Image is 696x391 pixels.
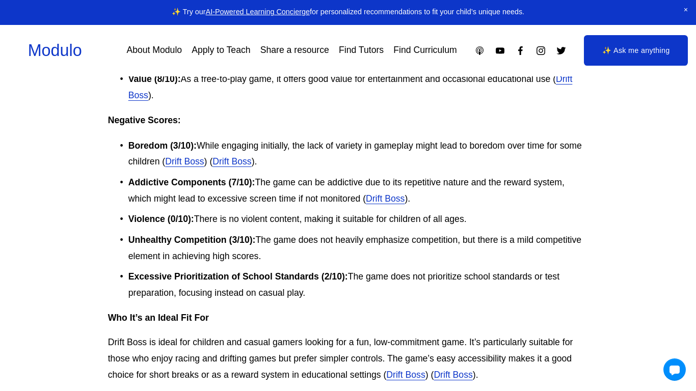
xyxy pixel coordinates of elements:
strong: Value (8/10): [128,74,181,84]
strong: Violence (0/10): [128,214,194,224]
strong: Unhealthy Competition (3/10): [128,235,256,245]
div: Options [4,41,692,50]
a: YouTube [495,45,505,56]
a: Modulo [28,41,82,60]
p: The game can be addictive due to its repetitive nature and the reward system, which might lead to... [128,175,588,207]
strong: Addictive Components (7/10): [128,177,255,187]
div: Move To ... [4,22,692,32]
a: Find Tutors [339,42,384,60]
a: Instagram [536,45,546,56]
strong: Excessive Prioritization of School Standards (2/10): [128,271,348,282]
div: Sort A > Z [4,4,692,13]
p: While engaging initially, the lack of variety in gameplay might lead to boredom over time for som... [128,138,588,171]
p: The game does not heavily emphasize competition, but there is a mild competitive element in achie... [128,232,588,265]
a: Drift Boss [212,156,251,166]
a: About Modulo [126,42,182,60]
a: Drift Boss [366,193,405,204]
a: Find Curriculum [393,42,457,60]
a: ✨ Ask me anything [584,35,688,66]
p: The game does not prioritize school standards or test preparation, focusing instead on casual play. [128,269,588,301]
a: Twitter [556,45,567,56]
a: Drift Boss [128,74,573,100]
p: As a free-to-play game, it offers good value for entertainment and occasional educational use​ ( )​. [128,71,588,104]
strong: Boredom (3/10): [128,141,197,151]
a: Drift Boss [434,370,472,380]
div: Sort New > Old [4,13,692,22]
a: Share a resource [260,42,329,60]
strong: Who It’s an Ideal Fit For [108,313,209,323]
strong: Negative Scores: [108,115,181,125]
div: Delete [4,32,692,41]
a: Drift Boss [386,370,425,380]
div: Sign out [4,50,692,59]
p: There is no violent content, making it suitable for children of all ages. [128,211,588,228]
div: Rename [4,59,692,68]
a: Apple Podcasts [474,45,485,56]
a: AI-Powered Learning Concierge [206,8,310,16]
p: Drift Boss is ideal for children and casual gamers looking for a fun, low-commitment game. It’s p... [108,334,588,383]
a: Facebook [515,45,526,56]
a: Apply to Teach [192,42,250,60]
a: Drift Boss [165,156,204,166]
div: Move To ... [4,68,692,77]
